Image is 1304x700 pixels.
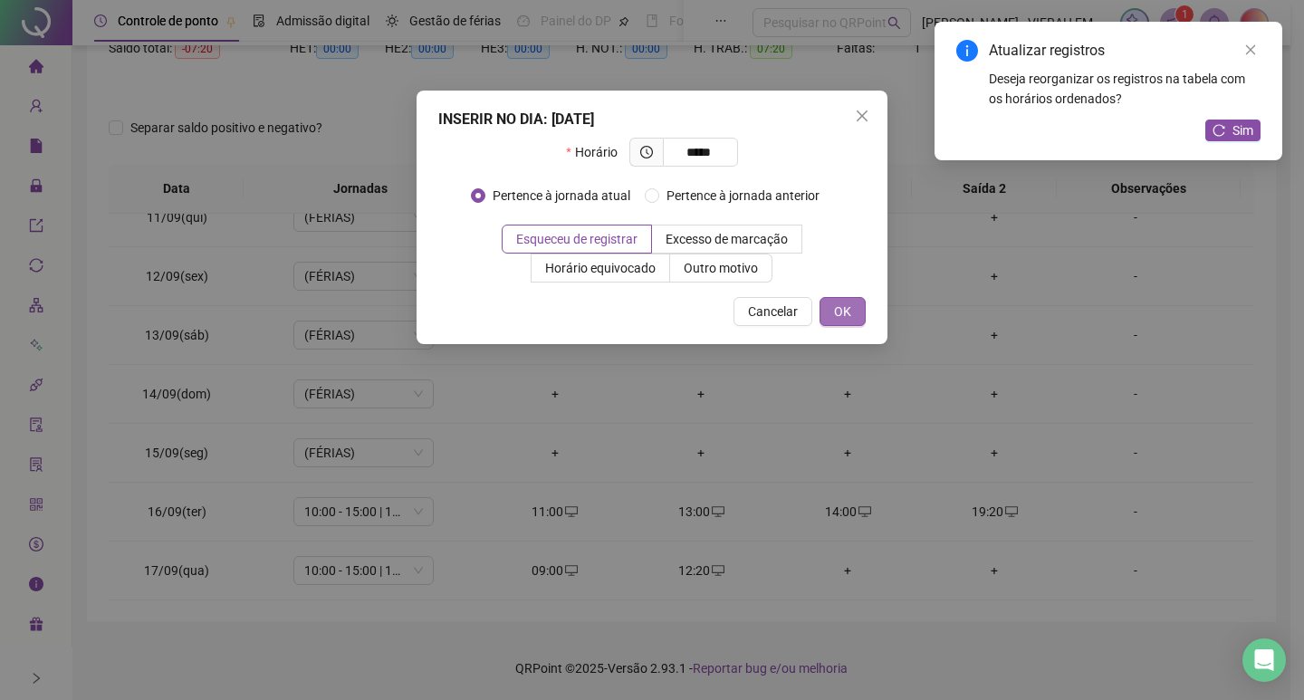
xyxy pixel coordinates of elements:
span: reload [1213,124,1225,137]
div: Open Intercom Messenger [1242,638,1286,682]
div: Atualizar registros [989,40,1261,62]
span: Horário equivocado [545,261,656,275]
span: close [855,109,869,123]
span: Pertence à jornada anterior [659,186,827,206]
button: Cancelar [733,297,812,326]
span: Cancelar [748,302,798,321]
a: Close [1241,40,1261,60]
button: Sim [1205,120,1261,141]
label: Horário [566,138,628,167]
span: Sim [1232,120,1253,140]
span: Excesso de marcação [666,232,788,246]
span: clock-circle [640,146,653,158]
button: OK [820,297,866,326]
span: Pertence à jornada atual [485,186,638,206]
div: INSERIR NO DIA : [DATE] [438,109,866,130]
button: Close [848,101,877,130]
span: OK [834,302,851,321]
span: info-circle [956,40,978,62]
span: Esqueceu de registrar [516,232,638,246]
span: Outro motivo [684,261,758,275]
div: Deseja reorganizar os registros na tabela com os horários ordenados? [989,69,1261,109]
span: close [1244,43,1257,56]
